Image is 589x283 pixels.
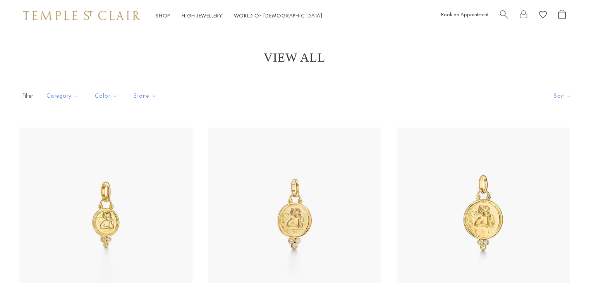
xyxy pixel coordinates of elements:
[91,91,124,101] span: Color
[130,91,163,101] span: Stone
[43,91,85,101] span: Category
[234,12,323,19] a: World of [DEMOGRAPHIC_DATA]World of [DEMOGRAPHIC_DATA]
[128,87,163,105] button: Stone
[441,11,488,18] a: Book an Appointment
[558,10,566,22] a: Open Shopping Bag
[41,87,85,105] button: Category
[31,50,558,64] h1: View All
[156,11,323,21] nav: Main navigation
[89,87,124,105] button: Color
[539,10,547,22] a: View Wishlist
[156,12,170,19] a: ShopShop
[182,12,222,19] a: High JewelleryHigh Jewellery
[536,84,589,108] button: Show sort by
[23,11,140,20] img: Temple St. Clair
[500,10,508,22] a: Search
